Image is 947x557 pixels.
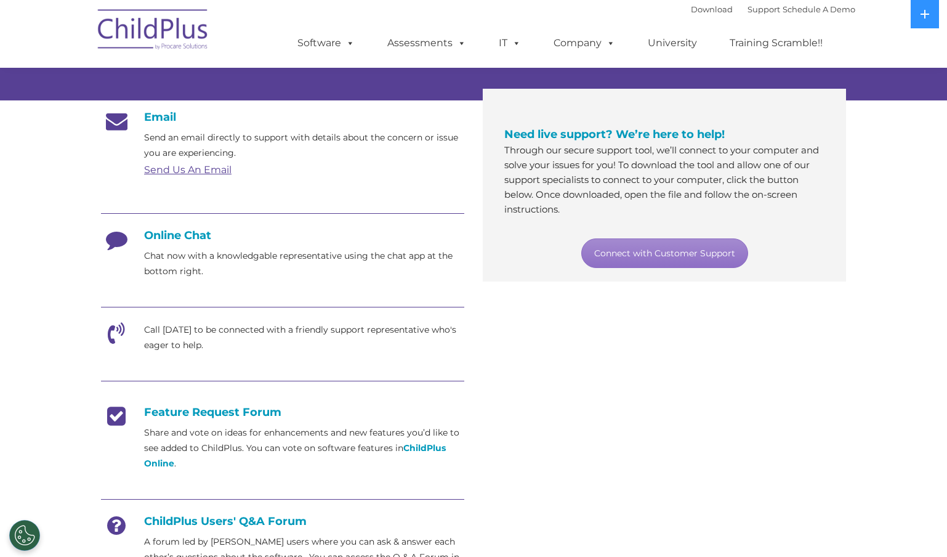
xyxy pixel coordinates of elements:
[285,31,367,55] a: Software
[144,248,464,279] p: Chat now with a knowledgable representative using the chat app at the bottom right.
[717,31,835,55] a: Training Scramble!!
[375,31,478,55] a: Assessments
[581,238,748,268] a: Connect with Customer Support
[101,405,464,419] h4: Feature Request Forum
[783,4,855,14] a: Schedule A Demo
[504,143,824,217] p: Through our secure support tool, we’ll connect to your computer and solve your issues for you! To...
[9,520,40,551] button: Cookies Settings
[144,130,464,161] p: Send an email directly to support with details about the concern or issue you are experiencing.
[486,31,533,55] a: IT
[691,4,733,14] a: Download
[144,425,464,471] p: Share and vote on ideas for enhancements and new features you’d like to see added to ChildPlus. Y...
[635,31,709,55] a: University
[541,31,627,55] a: Company
[92,1,215,62] img: ChildPlus by Procare Solutions
[144,322,464,353] p: Call [DATE] to be connected with a friendly support representative who's eager to help.
[748,4,780,14] a: Support
[101,229,464,242] h4: Online Chat
[101,514,464,528] h4: ChildPlus Users' Q&A Forum
[144,164,232,176] a: Send Us An Email
[101,110,464,124] h4: Email
[504,128,725,141] span: Need live support? We’re here to help!
[691,4,855,14] font: |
